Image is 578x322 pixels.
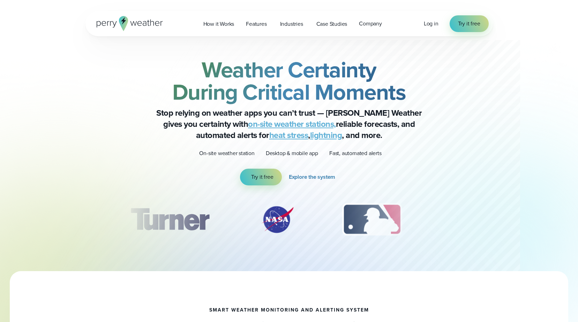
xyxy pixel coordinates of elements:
div: 3 of 12 [335,202,409,237]
a: Case Studies [310,17,353,31]
div: slideshow [120,202,458,240]
a: lightning [310,129,342,141]
a: on-site weather stations, [248,118,336,130]
div: 2 of 12 [253,202,302,237]
span: How it Works [203,20,234,28]
span: Company [359,20,382,28]
span: Try it free [458,20,480,28]
a: Try it free [240,169,282,185]
a: How it Works [197,17,240,31]
img: Turner-Construction_1.svg [120,202,219,237]
a: heat stress [269,129,308,141]
h1: smart weather monitoring and alerting system [209,307,369,313]
span: Industries [280,20,303,28]
img: PGA.svg [442,202,498,237]
strong: Weather Certainty During Critical Moments [172,53,406,108]
a: Try it free [450,15,489,32]
span: Case Studies [316,20,347,28]
img: NASA.svg [253,202,302,237]
span: Explore the system [289,173,335,181]
img: MLB.svg [335,202,409,237]
p: Desktop & mobile app [266,149,318,158]
span: Try it free [251,173,273,181]
a: Explore the system [289,169,338,185]
div: 4 of 12 [442,202,498,237]
p: Stop relying on weather apps you can’t trust — [PERSON_NAME] Weather gives you certainty with rel... [150,107,429,141]
a: Log in [424,20,438,28]
div: 1 of 12 [120,202,219,237]
p: On-site weather station [199,149,254,158]
span: Features [246,20,267,28]
p: Fast, automated alerts [329,149,382,158]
